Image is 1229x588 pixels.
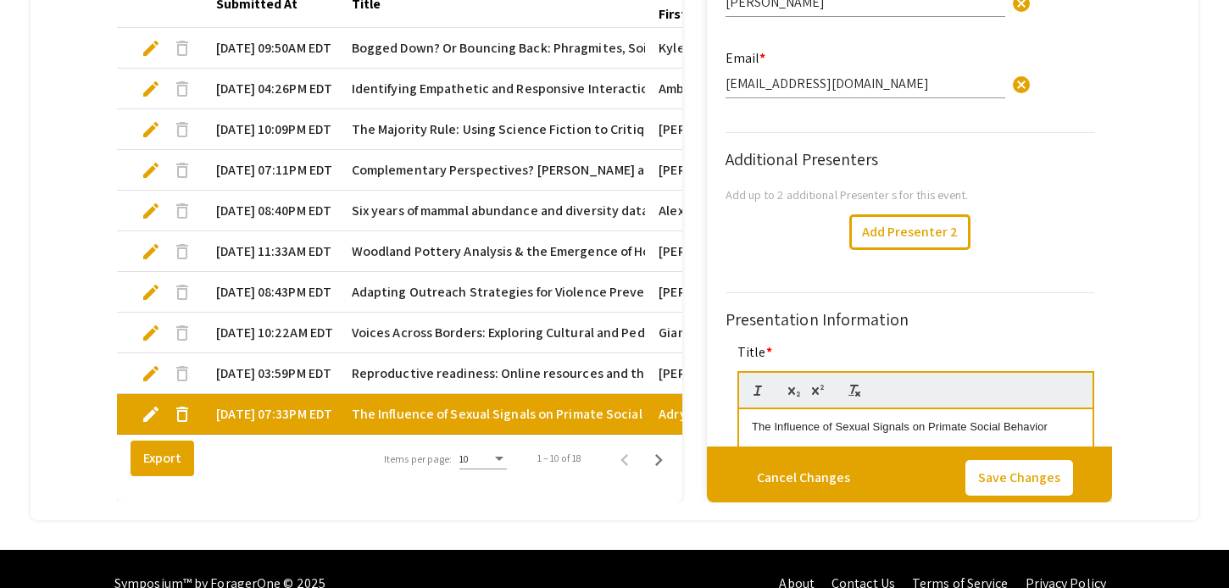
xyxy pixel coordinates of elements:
[744,459,863,495] button: Cancel Changes
[172,79,192,99] span: delete
[141,38,161,58] span: edit
[459,452,469,465] span: 10
[131,441,194,476] button: Export
[141,160,161,180] span: edit
[726,49,765,67] mat-label: Email
[752,419,1080,435] p: The Influence of Sexual Signals on Primate Social Behavior
[172,160,192,180] span: delete
[203,150,338,191] mat-cell: [DATE] 07:11PM EDT
[352,282,1023,302] span: Adapting Outreach Strategies for Violence Prevention ​and Relationship Education for Students wit...
[172,404,192,424] span: delete
[141,323,161,343] span: edit
[645,191,781,231] mat-cell: Alexa
[141,282,161,302] span: edit
[172,282,192,302] span: delete
[172,119,192,140] span: delete
[645,394,781,435] mat-cell: Adryth
[352,119,773,140] span: The Majority Rule: Using Science Fiction to Critique Political Hypocrisy
[352,79,910,99] span: Identifying Empathetic and Responsive Interactional Strategies for Individuals with Dementia
[13,512,72,575] iframe: Chat
[459,453,507,465] mat-select: Items per page:
[203,109,338,150] mat-cell: [DATE] 10:09PM EDT
[203,28,338,69] mat-cell: [DATE] 09:50AM EDT
[352,160,1099,180] span: Complementary Perspectives? [PERSON_NAME] and [PERSON_NAME] on Equity and the Tension between Jus...
[141,79,161,99] span: edit
[645,150,781,191] mat-cell: [PERSON_NAME]
[645,69,781,109] mat-cell: Amber
[203,353,338,394] mat-cell: [DATE] 03:59PM EDT
[172,201,192,221] span: delete
[645,28,781,69] mat-cell: Kyley
[203,69,338,109] mat-cell: [DATE] 04:26PM EDT
[203,191,338,231] mat-cell: [DATE] 08:40PM EDT
[352,201,878,221] span: Six years of mammal abundance and diversity data from a suburban Massachusetts forest
[172,241,192,262] span: delete
[849,214,970,250] button: Add Presenter 2
[737,343,772,361] mat-label: Title
[645,353,781,394] mat-cell: [PERSON_NAME]
[141,201,161,221] span: edit
[645,109,781,150] mat-cell: [PERSON_NAME]
[642,441,676,475] button: Next page
[965,459,1073,495] button: Save Changes
[352,363,863,384] span: Reproductive readiness: Online resources and their impact on birth control attitudes
[384,452,453,467] div: Items per page:
[352,404,698,424] span: The Influence of Sexual Signals on Primate Social Behavior
[726,75,1005,92] input: Type Here
[203,394,338,435] mat-cell: [DATE] 07:33PM EDT
[537,451,581,466] div: 1 – 10 of 18
[645,272,781,313] mat-cell: [PERSON_NAME]
[645,231,781,272] mat-cell: [PERSON_NAME]
[1011,75,1032,95] span: cancel
[141,119,161,140] span: edit
[726,186,969,202] span: Add up to 2 additional Presenter s for this event.
[1004,66,1038,100] button: Clear
[172,363,192,384] span: delete
[203,313,338,353] mat-cell: [DATE] 10:22AM EDT
[141,404,161,424] span: edit
[645,313,781,353] mat-cell: Giana
[352,38,1102,58] span: Bogged Down? Or Bouncing Back: Phragmites, Soil Heterogeneity, & Stream Hydrology Importance in R...
[141,241,161,262] span: edit
[172,323,192,343] span: delete
[608,441,642,475] button: Previous page
[141,363,161,384] span: edit
[352,323,1010,343] span: Voices Across Borders: Exploring Cultural and PedagogicalDistinctions in Italian and American Voc...
[203,231,338,272] mat-cell: [DATE] 11:33AM EDT
[203,272,338,313] mat-cell: [DATE] 08:43PM EDT
[726,147,1094,172] div: Additional Presenters
[352,241,974,262] span: Woodland Pottery Analysis & the Emergence of Horticulture at the 19-HD-99 Site in [GEOGRAPHIC_DATA]
[726,307,1094,332] div: Presentation Information
[172,38,192,58] span: delete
